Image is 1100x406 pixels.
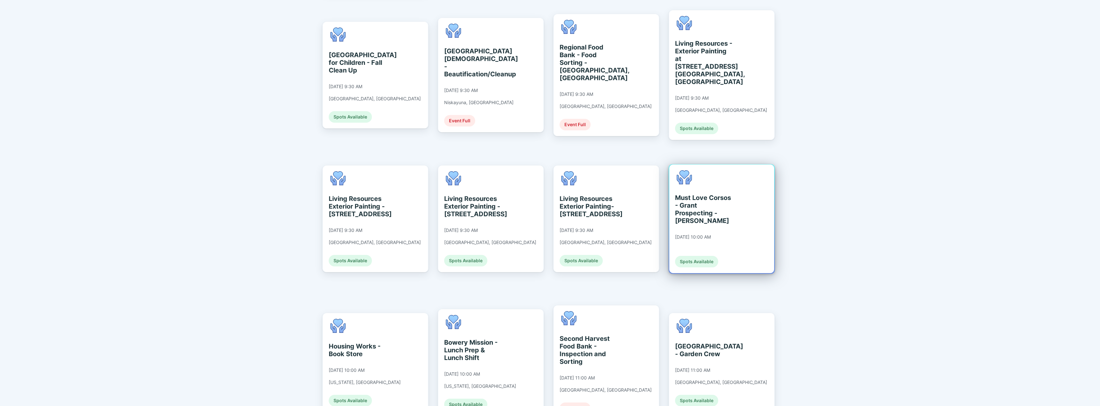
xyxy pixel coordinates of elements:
[560,335,618,365] div: Second Harvest Food Bank - Inspection and Sorting
[329,195,387,218] div: Living Resources Exterior Painting - [STREET_ADDRESS]
[675,40,734,86] div: Living Resources - Exterior Painting at [STREET_ADDRESS] [GEOGRAPHIC_DATA], [GEOGRAPHIC_DATA]
[329,111,372,123] div: Spots Available
[444,383,516,389] div: [US_STATE], [GEOGRAPHIC_DATA]
[560,91,593,97] div: [DATE] 9:30 AM
[444,255,487,266] div: Spots Available
[329,227,362,233] div: [DATE] 9:30 AM
[329,96,421,102] div: [GEOGRAPHIC_DATA], [GEOGRAPHIC_DATA]
[675,256,718,267] div: Spots Available
[444,88,478,93] div: [DATE] 9:30 AM
[329,342,387,358] div: Housing Works - Book Store
[444,100,514,105] div: Niskayuna, [GEOGRAPHIC_DATA]
[444,227,478,233] div: [DATE] 9:30 AM
[329,255,372,266] div: Spots Available
[444,47,503,78] div: [GEOGRAPHIC_DATA][DEMOGRAPHIC_DATA] - Beautification/Cleanup
[329,240,421,245] div: [GEOGRAPHIC_DATA], [GEOGRAPHIC_DATA]
[444,115,475,126] div: Event Full
[560,240,652,245] div: [GEOGRAPHIC_DATA], [GEOGRAPHIC_DATA]
[675,234,711,240] div: [DATE] 10:00 AM
[560,119,591,130] div: Event Full
[560,255,603,266] div: Spots Available
[675,194,734,225] div: Must Love Corsos - Grant Prospecting - [PERSON_NAME]
[675,379,767,385] div: [GEOGRAPHIC_DATA], [GEOGRAPHIC_DATA]
[444,240,536,245] div: [GEOGRAPHIC_DATA], [GEOGRAPHIC_DATA]
[560,375,595,381] div: [DATE] 11:00 AM
[329,51,387,74] div: [GEOGRAPHIC_DATA] for Children - Fall Clean Up
[329,367,365,373] div: [DATE] 10:00 AM
[675,107,767,113] div: [GEOGRAPHIC_DATA], [GEOGRAPHIC_DATA]
[444,339,503,362] div: Bowery Mission - Lunch Prep & Lunch Shift
[560,195,618,218] div: Living Resources Exterior Painting- [STREET_ADDRESS]
[675,95,709,101] div: [DATE] 9:30 AM
[329,379,401,385] div: [US_STATE], [GEOGRAPHIC_DATA]
[560,103,652,109] div: [GEOGRAPHIC_DATA], [GEOGRAPHIC_DATA]
[560,227,593,233] div: [DATE] 9:30 AM
[675,123,718,134] div: Spots Available
[329,84,362,89] div: [DATE] 9:30 AM
[444,195,503,218] div: Living Resources Exterior Painting - [STREET_ADDRESS]
[444,371,480,377] div: [DATE] 10:00 AM
[560,43,618,82] div: Regional Food Bank - Food Sorting - [GEOGRAPHIC_DATA], [GEOGRAPHIC_DATA]
[560,387,652,393] div: [GEOGRAPHIC_DATA], [GEOGRAPHIC_DATA]
[675,367,710,373] div: [DATE] 11:00 AM
[675,342,734,358] div: [GEOGRAPHIC_DATA] - Garden Crew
